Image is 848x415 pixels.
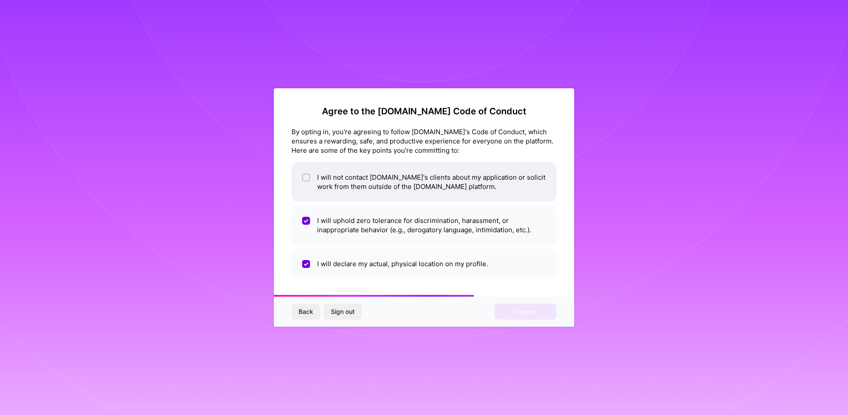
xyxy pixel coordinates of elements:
[291,205,556,245] li: I will uphold zero tolerance for discrimination, harassment, or inappropriate behavior (e.g., der...
[291,304,320,320] button: Back
[291,106,556,117] h2: Agree to the [DOMAIN_NAME] Code of Conduct
[331,307,355,316] span: Sign out
[299,307,313,316] span: Back
[291,162,556,202] li: I will not contact [DOMAIN_NAME]'s clients about my application or solicit work from them outside...
[324,304,362,320] button: Sign out
[291,249,556,279] li: I will declare my actual, physical location on my profile.
[291,127,556,155] div: By opting in, you're agreeing to follow [DOMAIN_NAME]'s Code of Conduct, which ensures a rewardin...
